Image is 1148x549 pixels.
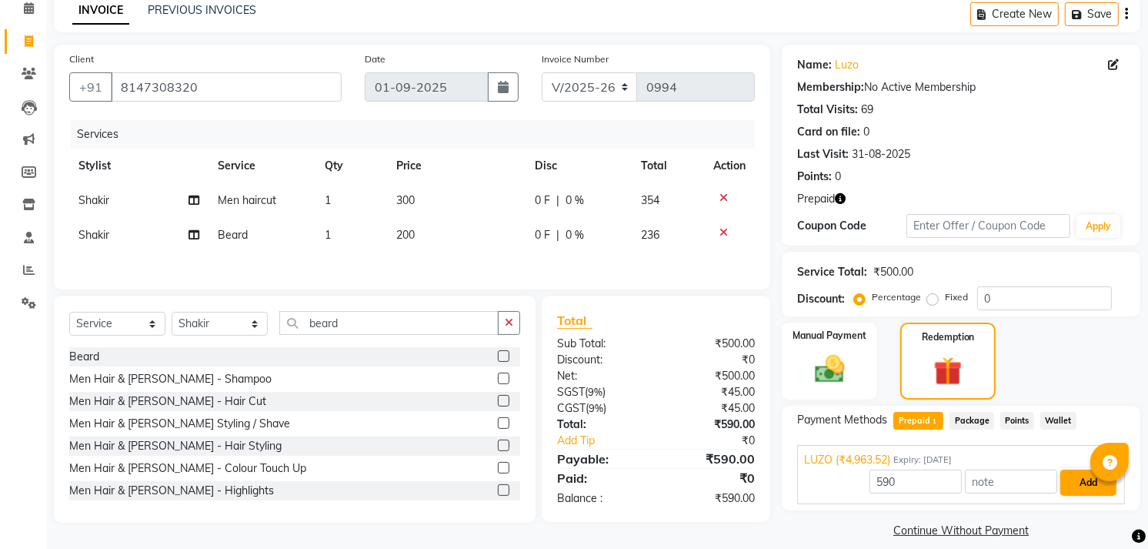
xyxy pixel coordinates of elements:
div: ₹0 [656,469,767,487]
div: ₹500.00 [656,368,767,384]
a: PREVIOUS INVOICES [148,3,256,17]
th: Price [387,149,526,183]
div: ₹45.00 [656,400,767,417]
span: SGST [557,385,585,399]
span: 0 F [535,192,550,209]
span: Points [1000,412,1034,430]
div: ₹590.00 [656,417,767,433]
div: Men Hair & [PERSON_NAME] - Hair Styling [69,438,282,454]
button: Add [1060,470,1116,496]
div: ₹45.00 [656,384,767,400]
span: Prepaid [797,191,835,207]
label: Date [365,52,385,66]
button: Save [1065,2,1119,26]
span: | [556,192,559,209]
span: Wallet [1040,412,1076,430]
div: Total Visits: [797,102,858,118]
div: 0 [835,169,841,185]
span: 1 [325,193,331,207]
span: 200 [396,228,415,242]
div: Card on file: [797,124,860,140]
button: +91 [69,72,112,102]
div: Points: [797,169,832,185]
span: 300 [396,193,415,207]
button: Apply [1076,215,1120,238]
span: Men haircut [218,193,276,207]
th: Action [704,149,755,183]
span: 1 [930,417,939,427]
span: Beard [218,228,248,242]
div: Men Hair & [PERSON_NAME] Styling / Shave [69,416,290,432]
div: Men Hair & [PERSON_NAME] - Colour Touch Up [69,460,306,477]
span: Prepaid [893,412,943,430]
span: CGST [557,401,586,415]
a: Add Tip [546,433,675,449]
div: Net: [546,368,656,384]
div: Membership: [797,79,864,95]
div: Name: [797,57,832,73]
span: 9% [589,402,603,414]
span: 9% [588,386,602,398]
div: Total: [546,417,656,433]
div: 69 [861,102,873,118]
span: Shakir [78,193,109,207]
div: ₹500.00 [873,264,913,280]
span: 0 % [566,192,584,209]
img: _cash.svg [806,352,854,387]
div: ( ) [546,400,656,417]
label: Manual Payment [793,329,866,343]
div: No Active Membership [797,79,1125,95]
div: ( ) [546,384,656,400]
span: 354 [641,193,659,207]
div: Beard [69,349,99,365]
span: | [556,227,559,243]
div: ₹0 [675,433,767,449]
div: 31-08-2025 [852,146,910,162]
input: note [965,470,1057,494]
div: Last Visit: [797,146,849,162]
div: Men Hair & [PERSON_NAME] - Highlights [69,483,274,499]
div: Discount: [797,291,845,307]
div: Men Hair & [PERSON_NAME] - Shampoo [69,371,272,387]
span: 236 [641,228,659,242]
th: Stylist [69,149,209,183]
div: Balance : [546,490,656,507]
div: ₹500.00 [656,336,767,352]
span: 0 F [535,227,550,243]
div: 0 [863,124,869,140]
span: Package [949,412,994,430]
div: Sub Total: [546,336,656,352]
span: 1 [325,228,331,242]
button: Create New [970,2,1059,26]
span: Expiry: [DATE] [893,454,952,467]
span: 0 % [566,227,584,243]
label: Fixed [945,290,968,304]
div: Men Hair & [PERSON_NAME] - Hair Cut [69,393,266,410]
div: Payable: [546,450,656,468]
input: Amount [869,470,962,494]
th: Total [632,149,704,183]
a: Continue Without Payment [785,523,1137,539]
input: Enter Offer / Coupon Code [906,214,1070,238]
label: Client [69,52,94,66]
label: Invoice Number [542,52,609,66]
th: Service [209,149,315,183]
input: Search by Name/Mobile/Email/Code [111,72,342,102]
div: Paid: [546,469,656,487]
div: ₹590.00 [656,450,767,468]
label: Redemption [922,330,975,344]
th: Qty [315,149,387,183]
label: Percentage [872,290,921,304]
a: Luzo [835,57,859,73]
div: Discount: [546,352,656,368]
div: Service Total: [797,264,867,280]
img: _gift.svg [925,353,971,389]
span: LUZO (₹4,963.52) [804,452,890,468]
div: Services [71,120,766,149]
span: Shakir [78,228,109,242]
div: ₹590.00 [656,490,767,507]
input: Search or Scan [279,311,499,335]
span: Payment Methods [797,412,887,428]
th: Disc [526,149,632,183]
span: Total [557,313,592,329]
